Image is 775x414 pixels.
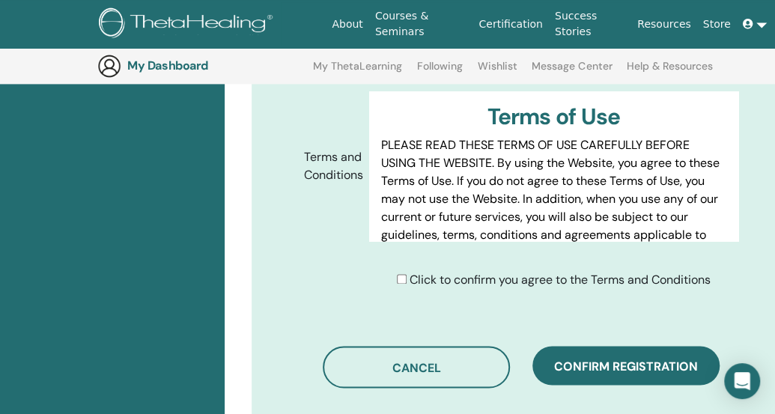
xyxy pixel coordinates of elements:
a: My ThetaLearning [313,60,402,84]
span: Confirm registration [554,358,698,374]
div: Open Intercom Messenger [724,363,760,399]
a: Message Center [532,60,612,84]
img: generic-user-icon.jpg [97,54,121,78]
a: Success Stories [549,2,631,46]
a: Certification [472,10,548,38]
a: Resources [631,10,697,38]
button: Cancel [323,346,510,388]
h3: My Dashboard [127,58,277,73]
a: Following [417,60,463,84]
a: Store [697,10,737,38]
a: Help & Resources [627,60,713,84]
button: Confirm registration [532,346,720,385]
span: Cancel [392,359,441,375]
img: logo.png [99,7,278,41]
h3: Terms of Use [381,103,726,130]
p: PLEASE READ THESE TERMS OF USE CAREFULLY BEFORE USING THE WEBSITE. By using the Website, you agre... [381,136,726,298]
a: About [326,10,368,38]
label: Terms and Conditions [293,143,369,189]
a: Courses & Seminars [369,2,473,46]
a: Wishlist [478,60,517,84]
span: Click to confirm you agree to the Terms and Conditions [410,272,711,287]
